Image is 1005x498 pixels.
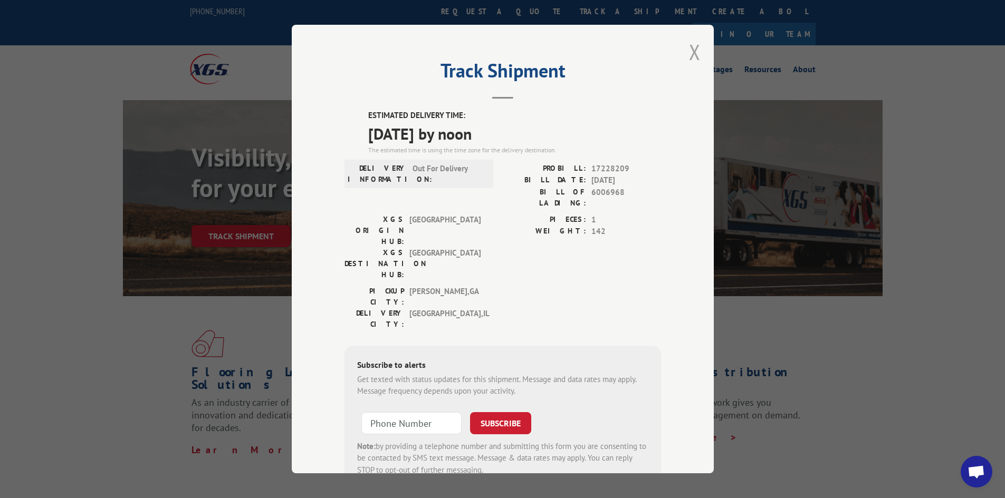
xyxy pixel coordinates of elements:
span: [PERSON_NAME] , GA [409,286,481,308]
input: Phone Number [361,412,462,434]
button: Close modal [689,38,701,66]
span: 1 [591,214,661,226]
a: Open chat [961,456,992,487]
span: [GEOGRAPHIC_DATA] [409,214,481,247]
label: PROBILL: [503,163,586,175]
label: BILL OF LADING: [503,187,586,209]
label: ESTIMATED DELIVERY TIME: [368,110,661,122]
div: Get texted with status updates for this shipment. Message and data rates may apply. Message frequ... [357,374,648,397]
span: [DATE] [591,174,661,187]
strong: Note: [357,441,376,451]
span: [GEOGRAPHIC_DATA] , IL [409,308,481,330]
label: PICKUP CITY: [344,286,404,308]
div: by providing a telephone number and submitting this form you are consenting to be contacted by SM... [357,441,648,476]
span: [GEOGRAPHIC_DATA] [409,247,481,280]
label: WEIGHT: [503,226,586,238]
div: The estimated time is using the time zone for the delivery destination. [368,145,661,155]
label: BILL DATE: [503,174,586,187]
span: 6006968 [591,187,661,209]
h2: Track Shipment [344,63,661,83]
button: SUBSCRIBE [470,412,531,434]
span: Out For Delivery [413,163,484,185]
span: 17228209 [591,163,661,175]
span: [DATE] by noon [368,122,661,145]
div: Subscribe to alerts [357,358,648,374]
label: DELIVERY CITY: [344,308,404,330]
label: XGS ORIGIN HUB: [344,214,404,247]
label: XGS DESTINATION HUB: [344,247,404,280]
span: 142 [591,226,661,238]
label: PIECES: [503,214,586,226]
label: DELIVERY INFORMATION: [348,163,407,185]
